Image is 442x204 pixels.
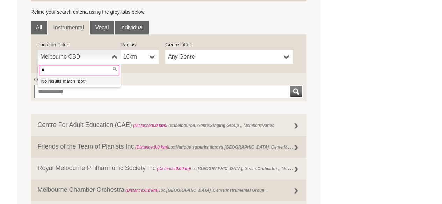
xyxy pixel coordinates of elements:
strong: 0.0 km [152,123,165,128]
strong: Music Session (regular) , [284,143,333,150]
a: Melbourne CBD [38,50,121,64]
span: bot [78,78,84,84]
strong: Instrumental Group , [226,188,267,193]
label: Radius: [121,41,159,48]
a: Vocal [90,21,114,35]
strong: Orchestra , [257,166,279,171]
a: 10km [121,50,159,64]
strong: Melbouren [174,123,195,128]
span: Loc: , Genre: , [134,143,334,150]
span: (Distance: ) [157,166,190,171]
p: Refine your search criteria using the grey tabs below. [31,8,307,15]
span: Any Genre [168,53,281,61]
li: No results match " " [39,77,121,85]
strong: Various suburbs across [GEOGRAPHIC_DATA] [176,145,269,150]
a: Melbourne Chamber Orchestra (Distance:0.1 km)Loc:[GEOGRAPHIC_DATA], Genre:Instrumental Group ,, [31,179,307,201]
a: Instrumental [48,21,89,35]
span: (Distance: ) [135,145,168,150]
strong: [GEOGRAPHIC_DATA] [166,188,211,193]
span: 10km [123,53,147,61]
span: Melbourne CBD [41,53,109,61]
span: Loc: , Genre: , [124,188,268,193]
span: (Distance: ) [133,123,166,128]
a: Any Genre [165,50,293,64]
span: Loc: , Genre: , Members: [156,165,307,172]
strong: Varies [262,123,274,128]
strong: 0.0 km [176,166,189,171]
a: All [31,21,48,35]
a: Individual [115,21,149,35]
a: Friends of the Team of Pianists Inc (Distance:0.0 km)Loc:Various suburbs across [GEOGRAPHIC_DATA]... [31,136,307,158]
span: Loc: , Genre: , Members: [132,123,274,128]
strong: [GEOGRAPHIC_DATA] [198,166,242,171]
span: (Distance: ) [125,188,159,193]
a: Centre For Adult Education (CAE) (Distance:0.0 km)Loc:Melbouren, Genre:Singing Group ,, Members:V... [31,114,307,136]
strong: Singing Group , [210,123,241,128]
strong: 0.0 km [154,145,167,150]
strong: 0.1 km [144,188,157,193]
label: Location Filter: [38,41,121,48]
a: Royal Melbourne Philharmonic Society Inc (Distance:0.0 km)Loc:[GEOGRAPHIC_DATA], Genre:Orchestra ... [31,158,307,179]
label: Genre Filter: [165,41,293,48]
strong: 160 [300,166,307,171]
label: Or find a Group by Keywords [34,76,303,83]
